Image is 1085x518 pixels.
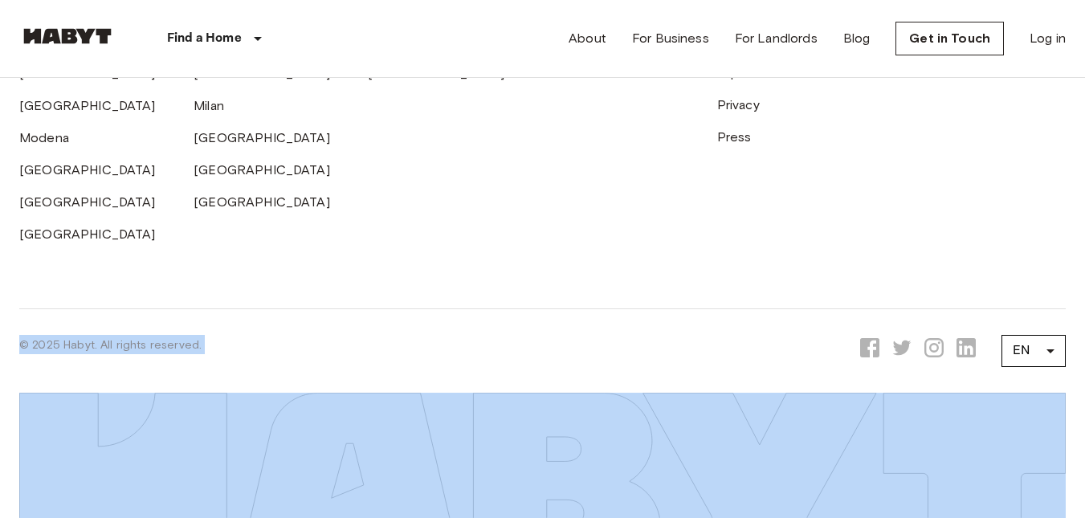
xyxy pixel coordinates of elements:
[19,162,156,177] a: [GEOGRAPHIC_DATA]
[19,194,156,210] a: [GEOGRAPHIC_DATA]
[19,98,156,113] a: [GEOGRAPHIC_DATA]
[717,129,752,145] a: Press
[194,66,330,81] a: [GEOGRAPHIC_DATA]
[717,97,760,112] a: Privacy
[717,65,758,80] a: Imprint
[895,22,1004,55] a: Get in Touch
[194,162,330,177] a: [GEOGRAPHIC_DATA]
[1001,328,1066,373] div: EN
[569,29,606,48] a: About
[19,28,116,44] img: Habyt
[632,29,709,48] a: For Business
[735,29,818,48] a: For Landlords
[194,98,224,113] a: Milan
[843,29,871,48] a: Blog
[19,338,202,352] span: © 2025 Habyt. All rights reserved.
[19,226,156,242] a: [GEOGRAPHIC_DATA]
[19,130,69,145] a: Modena
[19,66,156,81] a: [GEOGRAPHIC_DATA]
[194,194,330,210] a: [GEOGRAPHIC_DATA]
[368,66,504,81] a: [GEOGRAPHIC_DATA]
[1030,29,1066,48] a: Log in
[167,29,242,48] p: Find a Home
[194,130,330,145] a: [GEOGRAPHIC_DATA]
